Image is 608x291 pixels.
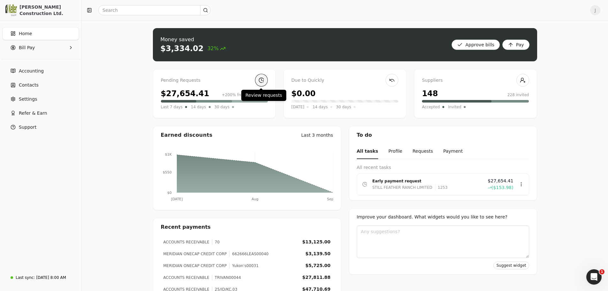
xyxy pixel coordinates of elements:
div: Suppliers [422,77,529,84]
div: Improve your dashboard. What widgets would you like to see here? [357,214,529,220]
tspan: Aug [251,197,258,201]
div: Yukon's00031 [229,263,259,269]
div: MERIDIAN ONECAP CREDIT CORP [163,263,227,269]
div: [PERSON_NAME] Construction Ltd. [19,4,76,17]
span: Invited [448,104,461,110]
img: 0537828a-cf49-447f-a6d3-a322c667907b.png [5,4,17,16]
input: Search [98,5,211,15]
tspan: $0 [167,191,172,195]
div: 148 [422,88,438,99]
div: $27,654.41 [161,88,209,99]
span: Accounting [19,68,44,74]
span: 32% [207,45,226,52]
div: 70 [212,239,220,245]
span: [DATE] [291,104,304,110]
a: Contacts [3,79,79,91]
p: Review requests [245,92,282,99]
div: Due to Quickly [291,77,398,84]
div: Earned discounts [161,131,213,139]
div: ACCOUNTS RECEIVABLE [163,275,209,280]
div: ACCOUNTS RECEIVABLE [163,239,209,245]
span: Refer & Earn [19,110,47,117]
span: Home [19,30,32,37]
span: Accepted [422,104,440,110]
div: $3,139.50 [305,250,331,257]
div: TRIVAN00044 [212,275,241,280]
span: Support [19,124,36,131]
a: Last sync:[DATE] 8:00 AM [3,272,79,283]
button: J [590,5,600,15]
span: 30 days [214,104,229,110]
div: Recent payments [153,218,341,236]
div: 228 invited [507,92,529,98]
button: Payment [443,144,463,159]
div: $27,811.88 [302,274,331,281]
div: +200% from last month [222,92,268,98]
div: $3,334.02 [161,43,204,54]
a: Accounting [3,65,79,77]
tspan: [DATE] [171,197,183,201]
button: Support [3,121,79,134]
button: Requests [412,144,433,159]
div: Last sync: [16,275,35,280]
span: 14 days [191,104,206,110]
button: Refer & Earn [3,107,79,119]
span: $27,654.41 [488,178,513,184]
span: 14 days [312,104,327,110]
span: Settings [19,96,37,103]
span: ($153.98) [492,184,514,191]
tspan: Sep [327,197,334,201]
iframe: Intercom live chat [586,269,602,285]
button: All tasks [357,144,378,159]
span: Bill Pay [19,44,35,51]
span: 30 days [336,104,351,110]
span: 1 [599,269,604,274]
div: $13,125.00 [302,239,331,245]
div: All recent tasks [357,164,529,171]
span: Last 7 days [161,104,183,110]
div: 662666LEAS00040 [229,251,268,257]
div: 1253 [435,184,448,191]
div: [DATE] 8:00 AM [36,275,66,280]
div: $0.00 [291,88,316,99]
tspan: $550 [163,170,172,174]
div: Money saved [161,36,226,43]
tspan: $1K [165,152,172,157]
button: Pay [502,40,529,50]
div: To do [349,126,537,144]
button: Approve bills [452,40,500,50]
a: Settings [3,93,79,105]
div: $5,725.00 [305,262,331,269]
button: Suggest widget [493,262,529,269]
button: Bill Pay [3,41,79,54]
button: Profile [388,144,402,159]
div: Early payment request [372,178,483,184]
div: Last 3 months [301,132,333,139]
div: MERIDIAN ONECAP CREDIT CORP [163,251,227,257]
div: STILL FEATHER RANCH LIMITED [372,184,432,191]
div: Pending Requests [161,77,268,84]
a: Home [3,27,79,40]
span: Contacts [19,82,39,88]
